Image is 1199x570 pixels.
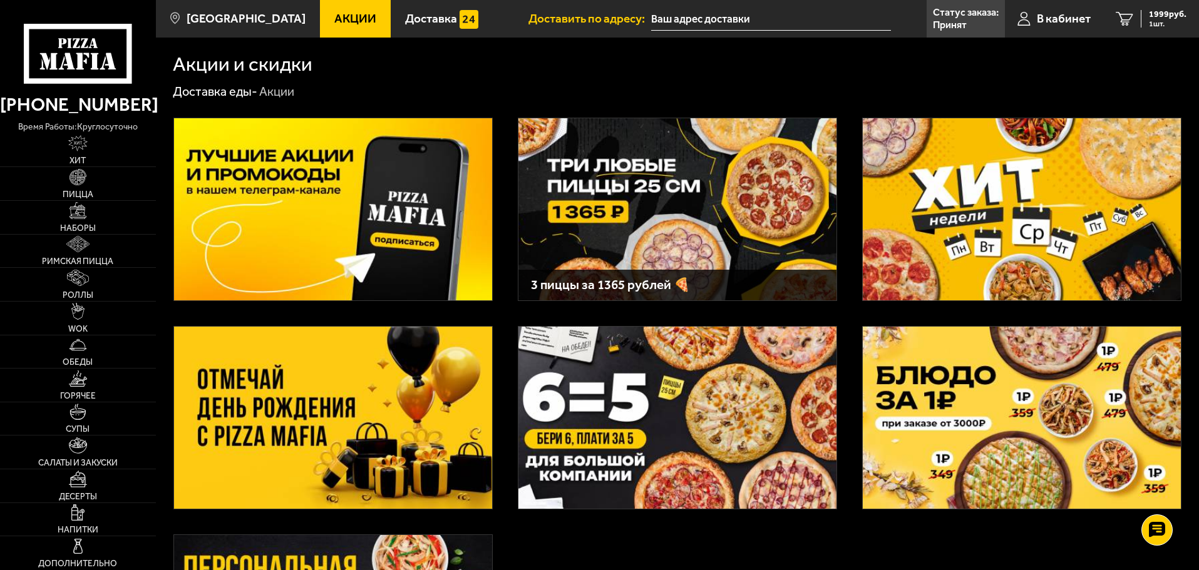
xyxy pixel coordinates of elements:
[187,13,306,24] span: [GEOGRAPHIC_DATA]
[42,257,113,266] span: Римская пицца
[66,425,90,434] span: Супы
[60,224,96,233] span: Наборы
[1149,10,1186,19] span: 1999 руб.
[933,8,999,18] p: Статус заказа:
[38,559,117,568] span: Дополнительно
[58,526,98,534] span: Напитки
[651,8,891,31] input: Ваш адрес доставки
[69,156,86,165] span: Хит
[173,54,312,74] h1: Акции и скидки
[405,13,457,24] span: Доставка
[518,118,837,301] a: 3 пиццы за 1365 рублей 🍕
[68,325,88,333] span: WOK
[63,358,93,367] span: Обеды
[38,459,118,467] span: Салаты и закуски
[1037,13,1091,24] span: В кабинет
[528,13,651,24] span: Доставить по адресу:
[334,13,376,24] span: Акции
[63,190,93,199] span: Пицца
[59,492,97,501] span: Десерты
[63,291,93,300] span: Роллы
[460,10,478,29] img: 15daf4d41897b9f0e9f617042186c801.svg
[60,392,96,400] span: Горячее
[1149,20,1186,28] span: 1 шт.
[259,84,294,100] div: Акции
[933,20,967,30] p: Принят
[531,278,824,292] h3: 3 пиццы за 1365 рублей 🍕
[173,84,257,99] a: Доставка еды-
